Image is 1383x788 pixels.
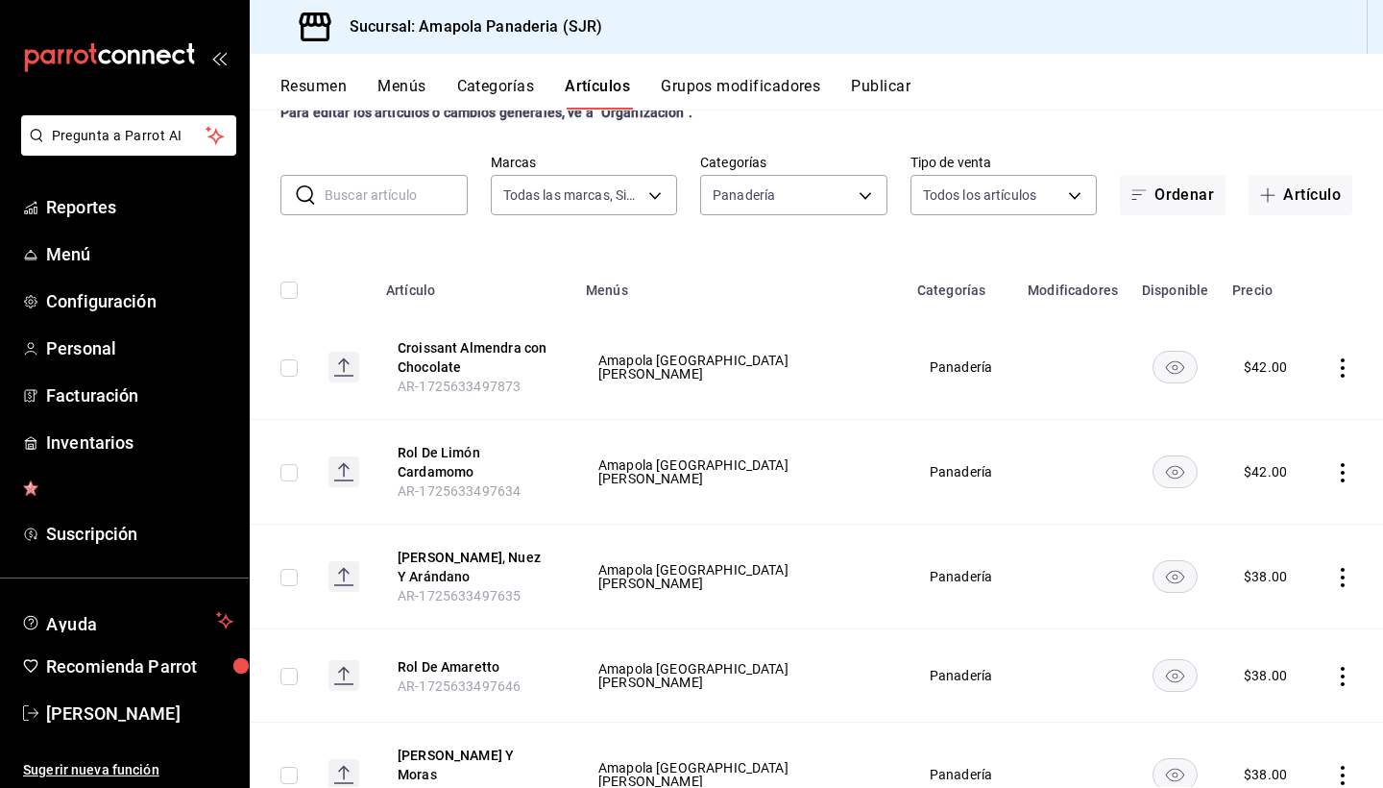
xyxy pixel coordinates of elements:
button: availability-product [1152,659,1198,692]
button: availability-product [1152,456,1198,488]
span: Panadería [713,185,775,205]
span: Personal [46,335,233,361]
span: Reportes [46,194,233,220]
div: navigation tabs [280,77,1383,110]
span: Recomienda Parrot [46,653,233,679]
span: Pregunta a Parrot AI [52,126,206,146]
label: Marcas [491,156,678,169]
span: Ayuda [46,609,208,632]
span: AR-1725633497634 [398,483,521,499]
span: Panadería [930,465,992,479]
span: Suscripción [46,521,233,547]
button: edit-product-location [398,548,551,586]
button: actions [1333,766,1352,785]
span: Configuración [46,288,233,314]
span: AR-1725633497873 [398,379,521,394]
span: Panadería [930,360,992,374]
span: Amapola [GEOGRAPHIC_DATA][PERSON_NAME] [598,354,882,381]
span: [PERSON_NAME] [46,701,233,726]
label: Categorías [700,156,887,169]
span: Amapola [GEOGRAPHIC_DATA][PERSON_NAME] [598,761,882,788]
th: Precio [1221,254,1310,315]
span: Panadería [930,768,992,781]
th: Menús [574,254,906,315]
button: actions [1333,463,1352,482]
span: Todos los artículos [923,185,1037,205]
button: edit-product-location [398,338,551,377]
button: Resumen [280,77,347,110]
strong: Para editar los artículos o cambios generales, ve a “Organización”. [280,105,692,120]
span: Sugerir nueva función [23,760,233,780]
button: availability-product [1152,560,1198,593]
span: Amapola [GEOGRAPHIC_DATA][PERSON_NAME] [598,662,882,689]
button: actions [1333,667,1352,686]
th: Disponible [1129,254,1221,315]
label: Tipo de venta [910,156,1098,169]
a: Pregunta a Parrot AI [13,139,236,160]
button: Artículo [1249,175,1352,215]
button: availability-product [1152,351,1198,383]
div: $ 38.00 [1244,567,1287,586]
span: AR-1725633497635 [398,588,521,603]
span: AR-1725633497646 [398,678,521,694]
button: edit-product-location [398,657,551,677]
button: edit-product-location [398,443,551,481]
th: Modificadores [1016,254,1129,315]
span: Amapola [GEOGRAPHIC_DATA][PERSON_NAME] [598,458,882,485]
div: $ 38.00 [1244,765,1287,784]
span: Menú [46,241,233,267]
button: edit-product-location [398,746,551,784]
button: Pregunta a Parrot AI [21,115,236,156]
th: Categorías [906,254,1016,315]
div: $ 42.00 [1244,462,1287,481]
h3: Sucursal: Amapola Panaderia (SJR) [334,15,602,38]
span: Panadería [930,669,992,682]
span: Inventarios [46,430,233,456]
button: actions [1333,358,1352,378]
span: Panadería [930,570,992,583]
button: Menús [377,77,425,110]
input: Buscar artículo [325,176,468,214]
span: Amapola [GEOGRAPHIC_DATA][PERSON_NAME] [598,563,882,590]
button: actions [1333,568,1352,587]
span: Todas las marcas, Sin marca [503,185,643,205]
span: Facturación [46,382,233,408]
button: Ordenar [1120,175,1225,215]
div: $ 42.00 [1244,357,1287,377]
div: $ 38.00 [1244,666,1287,685]
button: open_drawer_menu [211,50,227,65]
th: Artículo [375,254,574,315]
